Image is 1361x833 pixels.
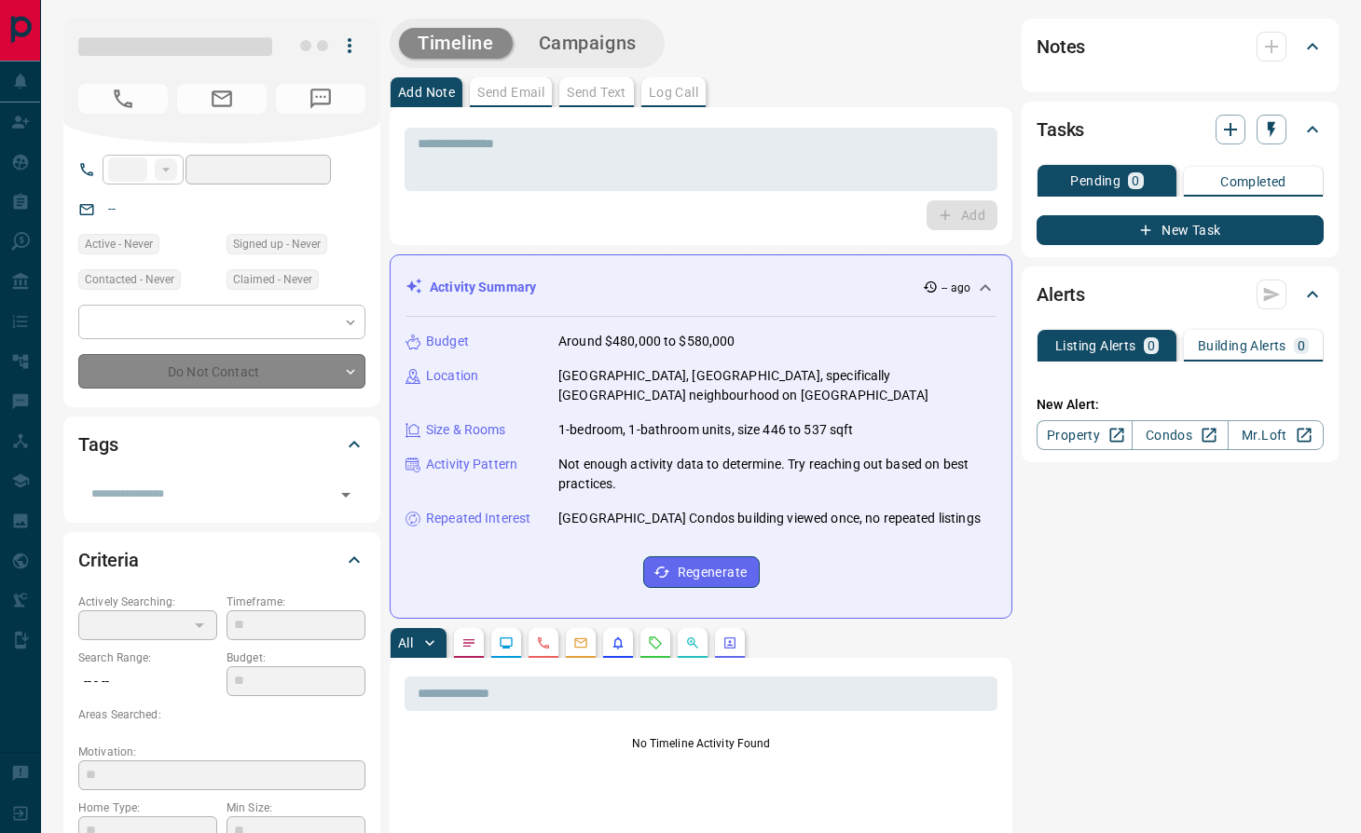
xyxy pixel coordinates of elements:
[1055,339,1136,352] p: Listing Alerts
[430,278,536,297] p: Activity Summary
[1198,339,1286,352] p: Building Alerts
[1037,272,1324,317] div: Alerts
[78,84,168,114] span: No Number
[1132,174,1139,187] p: 0
[78,706,365,723] p: Areas Searched:
[333,482,359,508] button: Open
[426,509,530,528] p: Repeated Interest
[499,635,514,650] svg: Lead Browsing Activity
[1037,280,1085,309] h2: Alerts
[558,455,997,494] p: Not enough activity data to determine. Try reaching out based on best practices.
[227,799,365,816] p: Min Size:
[558,332,735,351] p: Around $480,000 to $580,000
[1220,175,1286,188] p: Completed
[611,635,626,650] svg: Listing Alerts
[78,545,139,575] h2: Criteria
[648,635,663,650] svg: Requests
[405,735,997,752] p: No Timeline Activity Found
[233,235,321,253] span: Signed up - Never
[643,556,760,588] button: Regenerate
[78,354,365,389] div: Do Not Contact
[398,86,455,99] p: Add Note
[1070,174,1120,187] p: Pending
[536,635,551,650] svg: Calls
[1037,115,1084,144] h2: Tasks
[426,366,478,386] p: Location
[558,420,853,440] p: 1-bedroom, 1-bathroom units, size 446 to 537 sqft
[1037,32,1085,61] h2: Notes
[78,666,217,697] p: -- - --
[1132,420,1228,450] a: Condos
[78,538,365,582] div: Criteria
[78,799,217,816] p: Home Type:
[1037,24,1324,69] div: Notes
[78,594,217,610] p: Actively Searching:
[461,635,476,650] svg: Notes
[1037,395,1324,415] p: New Alert:
[520,28,655,59] button: Campaigns
[85,270,174,289] span: Contacted - Never
[227,649,365,666] p: Budget:
[85,235,153,253] span: Active - Never
[1037,420,1133,450] a: Property
[558,366,997,405] p: [GEOGRAPHIC_DATA], [GEOGRAPHIC_DATA], specifically [GEOGRAPHIC_DATA] neighbourhood on [GEOGRAPHIC...
[108,201,116,216] a: --
[722,635,737,650] svg: Agent Actions
[426,455,517,474] p: Activity Pattern
[1037,107,1324,152] div: Tasks
[1228,420,1324,450] a: Mr.Loft
[78,422,365,467] div: Tags
[1037,215,1324,245] button: New Task
[573,635,588,650] svg: Emails
[398,636,413,649] p: All
[1148,339,1155,352] p: 0
[78,744,365,760] p: Motivation:
[399,28,513,59] button: Timeline
[78,430,117,459] h2: Tags
[426,332,469,351] p: Budget
[227,594,365,610] p: Timeframe:
[426,420,506,440] p: Size & Rooms
[942,280,970,296] p: -- ago
[406,270,997,305] div: Activity Summary-- ago
[685,635,700,650] svg: Opportunities
[78,649,217,666] p: Search Range:
[177,84,267,114] span: No Email
[558,509,981,528] p: [GEOGRAPHIC_DATA] Condos building viewed once, no repeated listings
[233,270,312,289] span: Claimed - Never
[1298,339,1305,352] p: 0
[276,84,365,114] span: No Number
